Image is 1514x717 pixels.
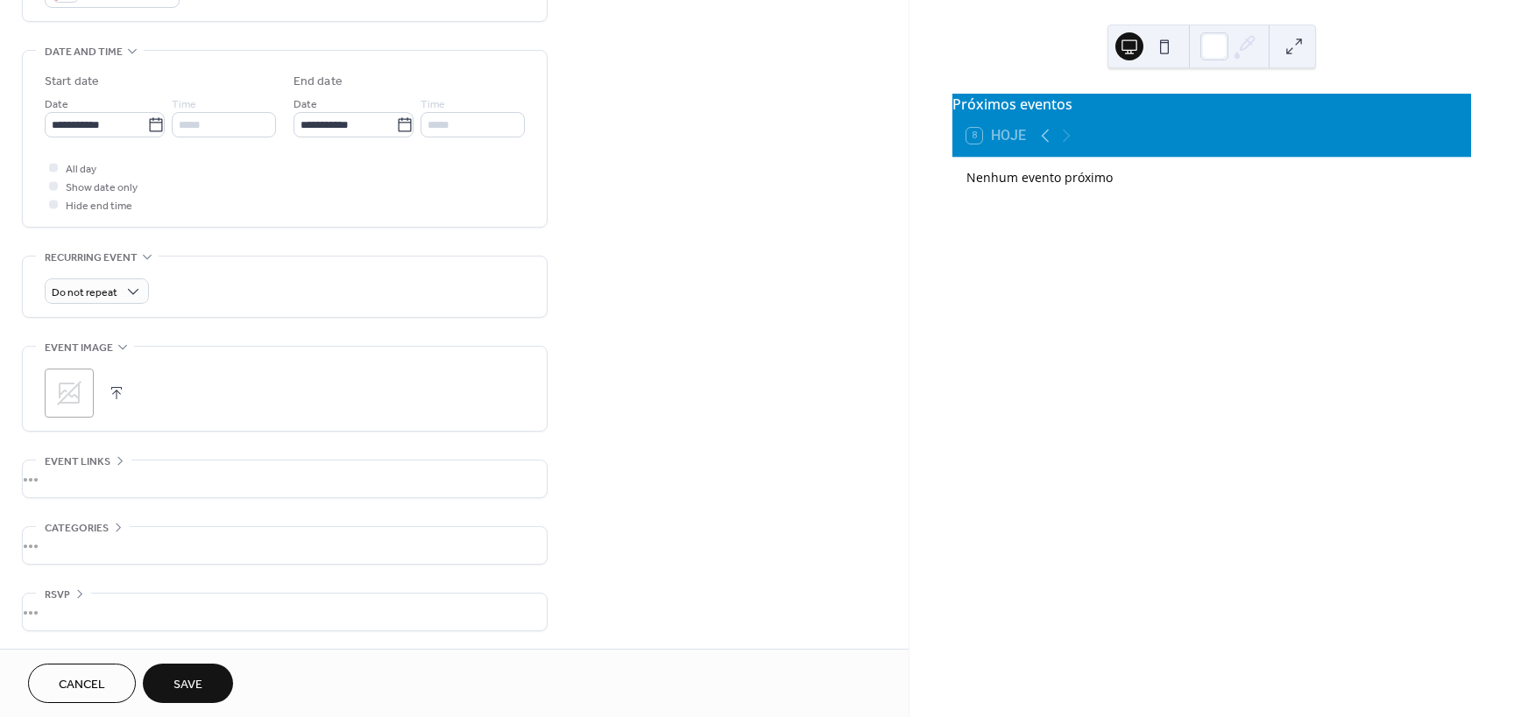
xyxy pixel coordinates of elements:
button: Cancel [28,664,136,703]
span: Event image [45,339,113,357]
div: End date [294,73,343,91]
span: Save [173,676,202,694]
span: Date [45,95,68,114]
span: Time [172,95,196,114]
div: Próximos eventos [952,94,1471,115]
span: Do not repeat [52,283,117,303]
span: Date and time [45,43,123,61]
span: Date [294,95,317,114]
div: ••• [23,527,547,564]
span: Hide end time [66,197,132,215]
div: ••• [23,460,547,497]
div: ••• [23,594,547,630]
span: Show date only [66,179,138,197]
div: Nenhum evento próximo [966,168,1457,186]
span: Categories [45,519,109,538]
span: Event links [45,453,110,471]
span: Cancel [59,676,105,694]
span: Recurring event [45,249,138,267]
span: RSVP [45,586,70,604]
span: Time [421,95,445,114]
button: Save [143,664,233,703]
div: ; [45,369,94,418]
span: All day [66,160,96,179]
div: Start date [45,73,99,91]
